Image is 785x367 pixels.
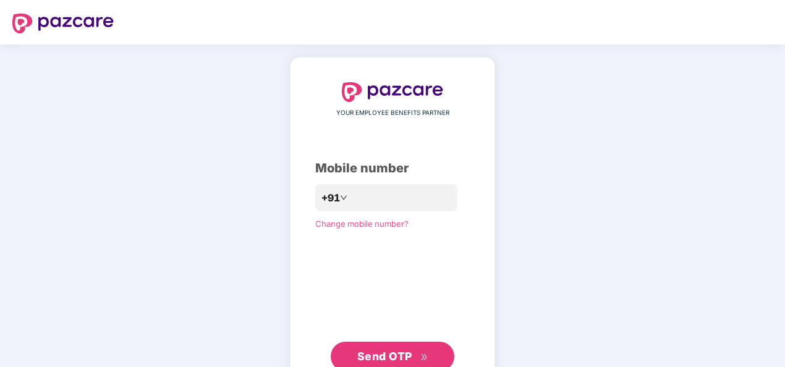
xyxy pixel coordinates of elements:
div: Mobile number [315,159,470,178]
a: Change mobile number? [315,219,409,229]
span: +91 [321,190,340,206]
span: YOUR EMPLOYEE BENEFITS PARTNER [336,108,449,118]
img: logo [12,14,114,33]
span: Send OTP [357,350,412,363]
span: double-right [420,353,428,361]
span: down [340,194,347,201]
img: logo [342,82,443,102]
